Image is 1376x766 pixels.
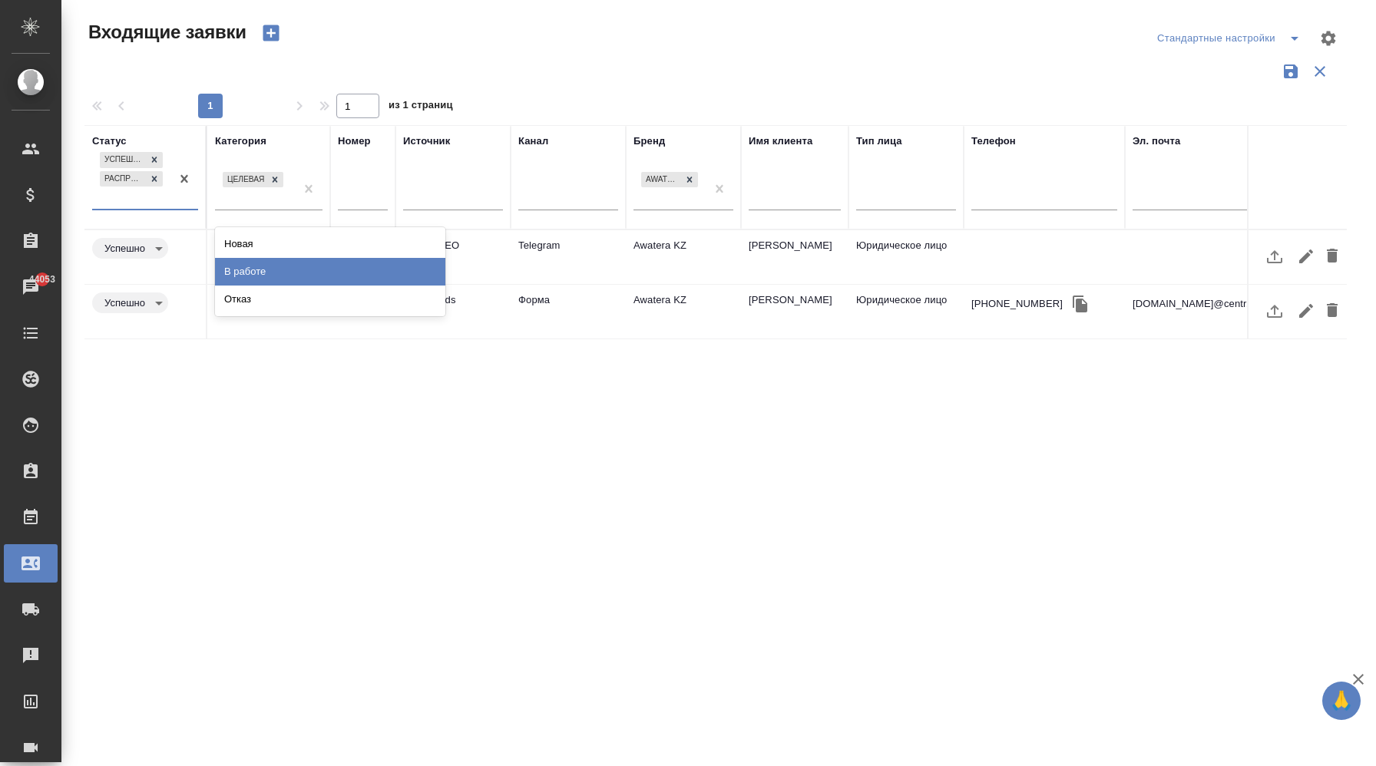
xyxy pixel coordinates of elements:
[1256,292,1293,329] button: Загрузить файл
[1293,292,1319,329] button: Редактировать
[253,20,289,46] button: Создать
[626,230,741,284] td: Awatera KZ
[741,230,848,284] td: [PERSON_NAME]
[1328,685,1354,717] span: 🙏
[4,268,58,306] a: 44053
[338,134,371,149] div: Номер
[1305,57,1335,86] button: Сбросить фильтры
[518,134,548,149] div: Канал
[395,230,511,284] td: Сайт и SEO
[98,150,164,170] div: Успешно, Распределен
[215,134,266,149] div: Категория
[1133,296,1255,312] p: [DOMAIN_NAME]@centr...
[848,230,964,284] td: Юридическое лицо
[1322,682,1361,720] button: 🙏
[100,171,146,187] div: Распределен
[1133,134,1180,149] div: Эл. почта
[92,238,168,259] div: Успешно
[1319,292,1345,329] button: Удалить
[221,170,285,190] div: Целевая
[1310,20,1347,57] span: Настроить таблицу
[633,134,665,149] div: Бренд
[848,285,964,338] td: Юридическое лицо
[749,134,812,149] div: Имя клиента
[626,285,741,338] td: Awatera KZ
[100,152,146,168] div: Успешно
[1153,26,1310,51] div: split button
[84,20,246,45] span: Входящие заявки
[1069,292,1092,315] button: Скопировать
[971,134,1016,149] div: Телефон
[856,134,902,149] div: Тип лица
[1293,238,1319,275] button: Редактировать
[223,172,266,188] div: Целевая
[100,296,150,309] button: Успешно
[640,170,700,190] div: Awatera KZ
[741,285,848,338] td: [PERSON_NAME]
[100,242,150,255] button: Успешно
[215,286,445,313] div: Отказ
[1319,238,1345,275] button: Удалить
[971,296,1063,312] div: [PHONE_NUMBER]
[92,134,127,149] div: Статус
[389,96,453,118] span: из 1 страниц
[1256,238,1293,275] button: Загрузить файл
[215,258,445,286] div: В работе
[403,134,450,149] div: Источник
[395,285,511,338] td: Google Ads
[215,230,445,258] div: Новая
[511,285,626,338] td: Форма
[641,172,681,188] div: Awatera KZ
[92,292,168,313] div: Успешно
[98,170,164,189] div: Успешно, Распределен
[511,230,626,284] td: Telegram
[20,272,64,287] span: 44053
[1276,57,1305,86] button: Сохранить фильтры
